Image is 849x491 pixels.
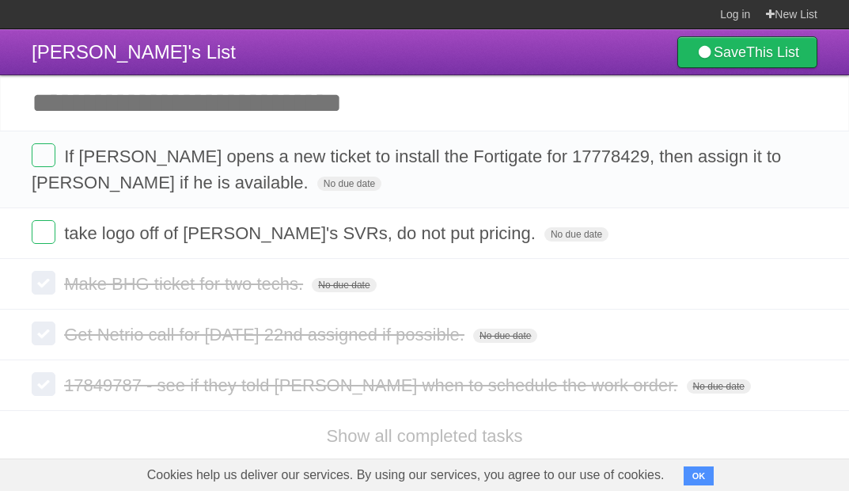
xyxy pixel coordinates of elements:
[32,220,55,244] label: Done
[544,227,608,242] span: No due date
[326,426,522,446] a: Show all completed tasks
[64,325,468,344] span: Get Netrio call for [DATE] 22nd assigned if possible.
[64,274,307,294] span: Make BHG ticket for two techs.
[32,372,55,396] label: Done
[32,271,55,295] label: Done
[131,459,680,491] span: Cookies help us deliver our services. By using our services, you agree to our use of cookies.
[317,177,381,191] span: No due date
[746,44,799,60] b: This List
[32,41,236,63] span: [PERSON_NAME]'s List
[684,466,714,485] button: OK
[687,379,751,394] span: No due date
[64,375,681,395] span: 17849787 - see if they told [PERSON_NAME] when to schedule the work order.
[677,36,817,68] a: SaveThis List
[312,278,376,292] span: No due date
[32,143,55,167] label: Done
[32,147,781,192] span: If [PERSON_NAME] opens a new ticket to install the Fortigate for 17778429, then assign it to [PER...
[473,329,537,343] span: No due date
[64,223,540,243] span: take logo off of [PERSON_NAME]'s SVRs, do not put pricing.
[32,322,55,345] label: Done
